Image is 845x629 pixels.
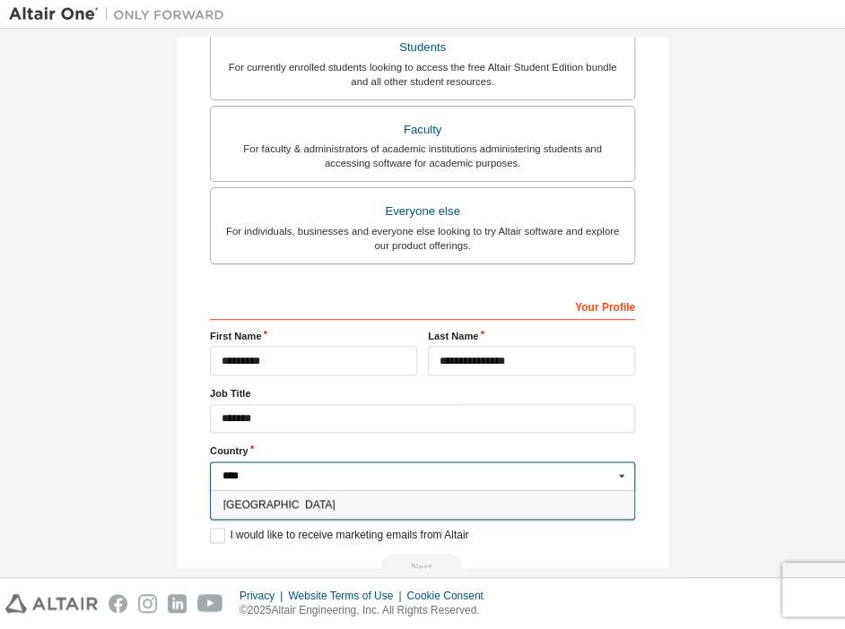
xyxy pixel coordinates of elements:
[210,329,417,343] label: First Name
[240,603,494,618] p: © 2025 Altair Engineering, Inc. All Rights Reserved.
[428,329,635,343] label: Last Name
[210,528,468,543] label: I would like to receive marketing emails from Altair
[222,199,623,224] div: Everyone else
[240,589,288,603] div: Privacy
[222,224,623,253] div: For individuals, businesses and everyone else looking to try Altair software and explore our prod...
[5,594,98,613] img: altair_logo.svg
[210,291,635,320] div: Your Profile
[138,594,157,613] img: instagram.svg
[109,594,127,613] img: facebook.svg
[288,589,406,603] div: Website Terms of Use
[222,117,623,142] div: Faculty
[210,386,635,401] label: Job Title
[406,589,493,603] div: Cookie Consent
[222,35,623,60] div: Students
[210,554,635,581] div: Read and acccept EULA to continue
[223,499,623,510] span: [GEOGRAPHIC_DATA]
[168,594,187,613] img: linkedin.svg
[222,142,623,170] div: For faculty & administrators of academic institutions administering students and accessing softwa...
[210,444,635,458] label: Country
[197,594,223,613] img: youtube.svg
[9,5,233,23] img: Altair One
[222,60,623,89] div: For currently enrolled students looking to access the free Altair Student Edition bundle and all ...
